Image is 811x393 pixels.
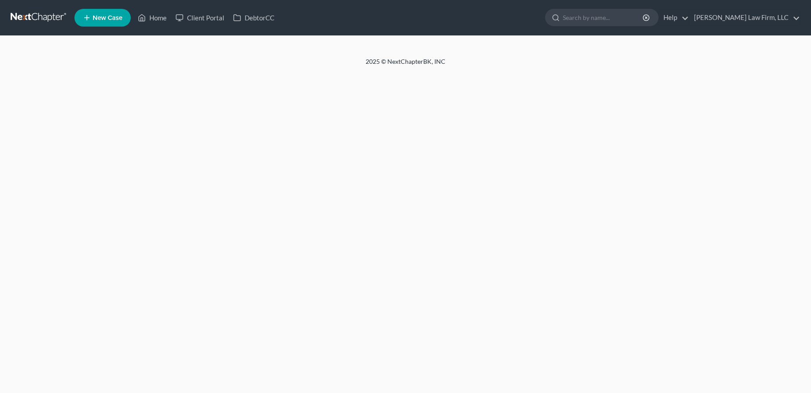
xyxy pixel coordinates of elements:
a: Home [133,10,171,26]
input: Search by name... [563,9,644,26]
a: Help [659,10,689,26]
a: Client Portal [171,10,229,26]
a: DebtorCC [229,10,279,26]
span: New Case [93,15,122,21]
div: 2025 © NextChapterBK, INC [153,57,658,73]
a: [PERSON_NAME] Law Firm, LLC [690,10,800,26]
